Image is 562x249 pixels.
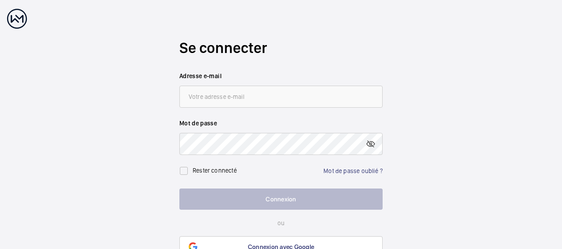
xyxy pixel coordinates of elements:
[179,219,383,227] p: ou
[179,72,383,80] label: Adresse e-mail
[179,119,383,128] label: Mot de passe
[323,167,383,174] a: Mot de passe oublié ?
[179,38,383,58] h2: Se connecter
[179,189,383,210] button: Connexion
[179,86,383,108] input: Votre adresse e-mail
[193,167,237,174] label: Rester connecté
